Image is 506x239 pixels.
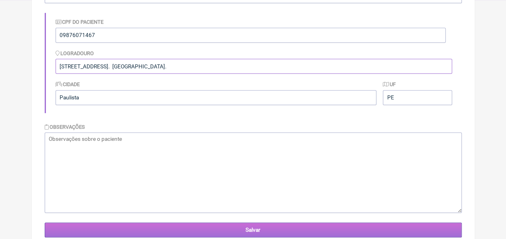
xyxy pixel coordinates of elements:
[45,124,85,130] label: Observações
[56,28,446,43] input: Identificação do Paciente
[56,81,80,87] label: Cidade
[45,223,462,237] input: Salvar
[383,81,396,87] label: UF
[383,90,452,105] input: UF
[56,59,452,74] input: Logradouro
[56,90,377,105] input: Cidade
[56,19,104,25] label: CPF do Paciente
[56,50,94,56] label: Logradouro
